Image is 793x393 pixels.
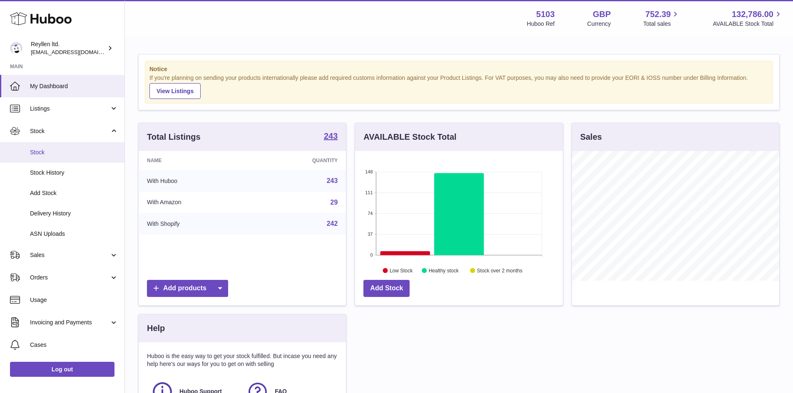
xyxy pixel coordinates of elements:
span: ASN Uploads [30,230,118,238]
text: Stock over 2 months [477,267,522,273]
span: Stock [30,127,109,135]
span: Sales [30,251,109,259]
text: 111 [365,190,373,195]
div: Currency [587,20,611,28]
span: Add Stock [30,189,118,197]
span: Stock [30,148,118,156]
span: [EMAIL_ADDRESS][DOMAIN_NAME] [31,49,122,55]
span: Delivery History [30,210,118,218]
a: Add products [147,280,228,297]
span: My Dashboard [30,82,118,90]
span: 132,786.00 [732,9,773,20]
td: With Shopify [139,213,252,235]
strong: 5103 [536,9,555,20]
text: 37 [368,232,373,237]
strong: Notice [149,65,768,73]
span: Total sales [643,20,680,28]
strong: 243 [324,132,338,140]
a: 243 [327,177,338,184]
img: internalAdmin-5103@internal.huboo.com [10,42,22,54]
a: Log out [10,362,114,377]
p: Huboo is the easy way to get your stock fulfilled. But incase you need any help here's our ways f... [147,352,338,368]
span: Cases [30,341,118,349]
td: With Amazon [139,192,252,213]
a: Add Stock [363,280,410,297]
span: Listings [30,105,109,113]
h3: Help [147,323,165,334]
a: 243 [324,132,338,142]
span: Stock History [30,169,118,177]
h3: Total Listings [147,131,201,143]
span: AVAILABLE Stock Total [713,20,783,28]
h3: AVAILABLE Stock Total [363,131,456,143]
a: 242 [327,220,338,227]
div: If you're planning on sending your products internationally please add required customs informati... [149,74,768,99]
span: Invoicing and Payments [30,319,109,326]
span: Orders [30,274,109,282]
strong: GBP [593,9,611,20]
td: With Huboo [139,170,252,192]
text: 148 [365,169,373,174]
span: 752.39 [645,9,671,20]
th: Quantity [252,151,346,170]
div: Reyllen ltd. [31,40,106,56]
a: 132,786.00 AVAILABLE Stock Total [713,9,783,28]
h3: Sales [580,131,602,143]
a: 752.39 Total sales [643,9,680,28]
span: Usage [30,296,118,304]
text: 74 [368,211,373,216]
th: Name [139,151,252,170]
a: 29 [331,199,338,206]
a: View Listings [149,83,201,99]
div: Huboo Ref [527,20,555,28]
text: 0 [370,252,373,257]
text: Healthy stock [429,267,459,273]
text: Low Stock [390,267,413,273]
